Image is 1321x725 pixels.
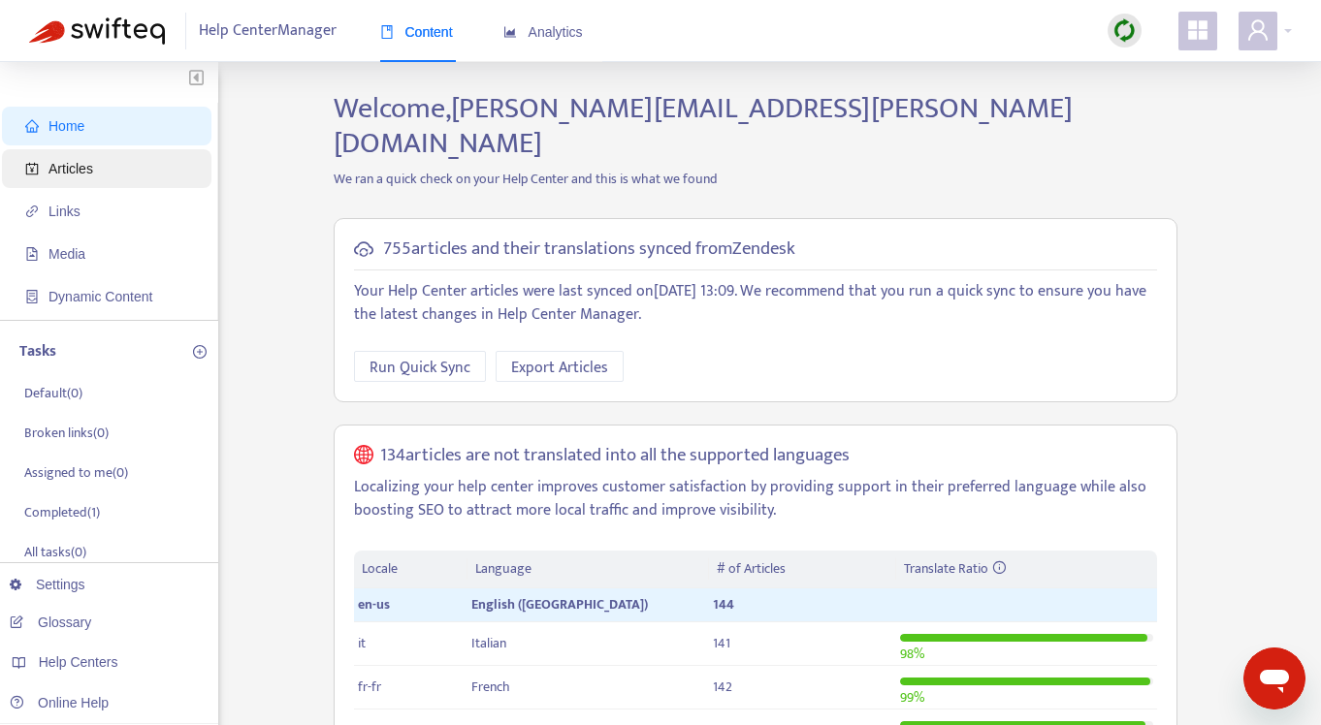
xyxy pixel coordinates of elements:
span: account-book [25,162,39,175]
span: 144 [713,593,734,615]
p: Localizing your help center improves customer satisfaction by providing support in their preferre... [354,476,1157,522]
iframe: Schaltfläche zum Öffnen des Messaging-Fensters [1243,647,1305,709]
span: home [25,119,39,133]
a: Settings [10,577,85,592]
span: Export Articles [511,356,608,380]
span: area-chart [503,25,517,39]
span: French [471,676,510,698]
span: fr-fr [358,676,381,698]
span: English ([GEOGRAPHIC_DATA]) [471,593,648,615]
span: Articles [48,161,93,176]
span: Analytics [503,24,583,40]
h5: 755 articles and their translations synced from Zendesk [383,238,795,261]
span: Links [48,204,81,219]
span: cloud-sync [354,239,373,259]
p: Your Help Center articles were last synced on [DATE] 13:09 . We recommend that you run a quick sy... [354,280,1157,327]
div: Translate Ratio [904,558,1148,580]
th: # of Articles [709,551,896,588]
span: plus-circle [193,345,207,359]
span: 141 [713,632,730,654]
p: Default ( 0 ) [24,383,82,403]
span: 99 % [900,686,924,709]
span: Media [48,246,85,262]
p: Assigned to me ( 0 ) [24,462,128,483]
span: user [1246,18,1270,42]
p: Broken links ( 0 ) [24,423,109,443]
span: Run Quick Sync [370,356,470,380]
span: Dynamic Content [48,289,152,304]
h5: 134 articles are not translated into all the supported languages [380,445,850,467]
th: Language [467,551,708,588]
span: appstore [1186,18,1209,42]
span: Help Centers [39,654,118,670]
span: container [25,290,39,303]
span: Home [48,118,84,134]
span: global [354,445,373,467]
img: sync.dc5367851b00ba804db3.png [1112,18,1137,43]
span: link [25,205,39,218]
span: book [380,25,394,39]
span: it [358,632,366,654]
span: file-image [25,247,39,261]
span: Italian [471,632,506,654]
span: Welcome, [PERSON_NAME][EMAIL_ADDRESS][PERSON_NAME][DOMAIN_NAME] [334,84,1073,168]
p: All tasks ( 0 ) [24,542,86,562]
a: Glossary [10,615,91,630]
button: Run Quick Sync [354,351,486,382]
p: Tasks [19,340,56,363]
th: Locale [354,551,468,588]
img: Swifteq [29,17,165,45]
span: 98 % [900,643,924,665]
button: Export Articles [496,351,624,382]
p: We ran a quick check on your Help Center and this is what we found [319,169,1192,189]
span: 142 [713,676,732,698]
a: Online Help [10,695,109,710]
span: en-us [358,593,390,615]
p: Completed ( 1 ) [24,502,100,522]
span: Content [380,24,453,40]
span: Help Center Manager [199,13,337,49]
